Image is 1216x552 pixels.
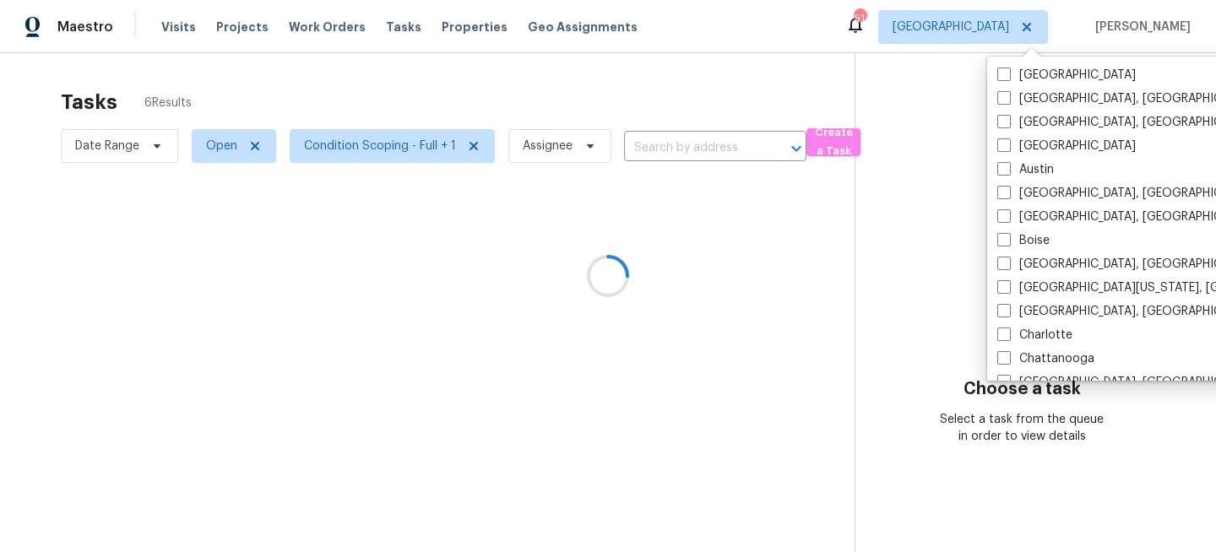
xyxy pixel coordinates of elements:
label: Austin [997,161,1054,178]
label: Boise [997,232,1050,249]
div: 51 [854,10,866,27]
label: Chattanooga [997,350,1094,367]
label: [GEOGRAPHIC_DATA] [997,67,1136,84]
label: Charlotte [997,327,1072,344]
label: [GEOGRAPHIC_DATA] [997,138,1136,154]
